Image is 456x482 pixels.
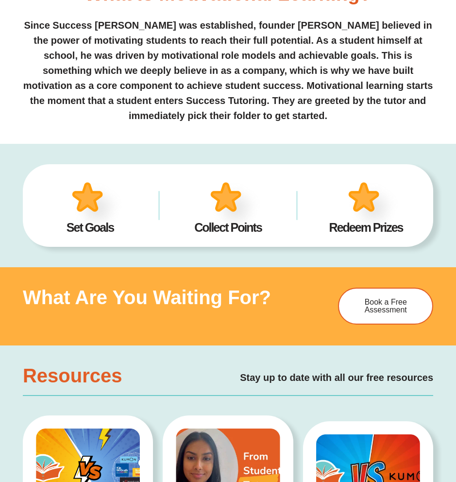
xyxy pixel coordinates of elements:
[36,222,144,234] h4: Set Goals
[407,435,456,482] iframe: Chat Widget
[354,298,418,314] span: Book a Free Assessment
[23,288,328,307] h3: What are you waiting for?
[338,288,433,325] a: Book a Free Assessment
[104,370,433,385] h4: Stay up to date with all our free resources
[23,18,433,123] p: Since Success [PERSON_NAME] was established, founder [PERSON_NAME] believed in the power of motiv...
[312,222,420,234] h4: Redeem Prizes
[23,366,95,385] h3: Resources
[174,222,282,234] h2: Collect Points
